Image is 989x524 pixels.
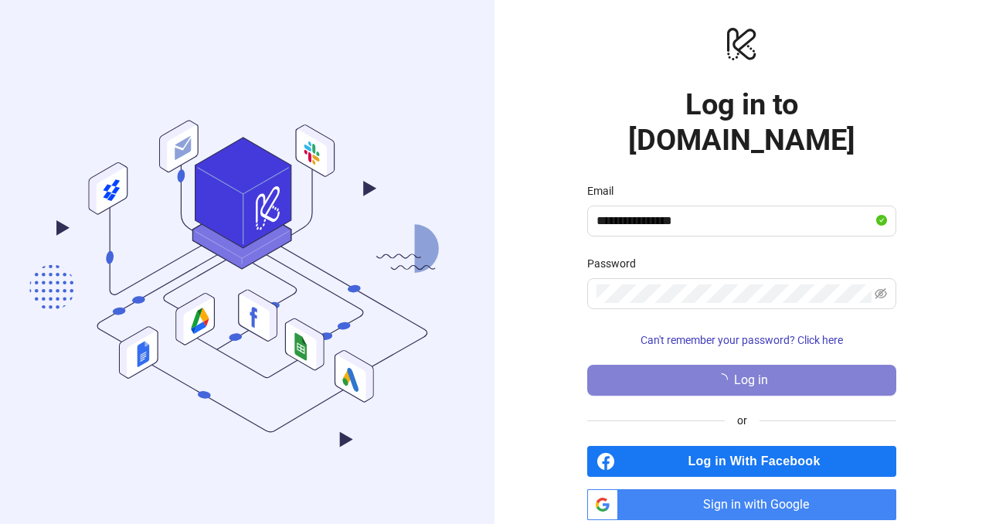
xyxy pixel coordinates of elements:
[587,489,896,520] a: Sign in with Google
[725,412,760,429] span: or
[641,334,843,346] span: Can't remember your password? Click here
[587,446,896,477] a: Log in With Facebook
[734,373,768,387] span: Log in
[621,446,896,477] span: Log in With Facebook
[587,328,896,352] button: Can't remember your password? Click here
[587,334,896,346] a: Can't remember your password? Click here
[587,365,896,396] button: Log in
[875,288,887,300] span: eye-invisible
[715,373,728,386] span: loading
[596,284,872,303] input: Password
[596,212,873,230] input: Email
[587,87,896,158] h1: Log in to [DOMAIN_NAME]
[587,255,646,272] label: Password
[624,489,896,520] span: Sign in with Google
[587,182,624,199] label: Email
